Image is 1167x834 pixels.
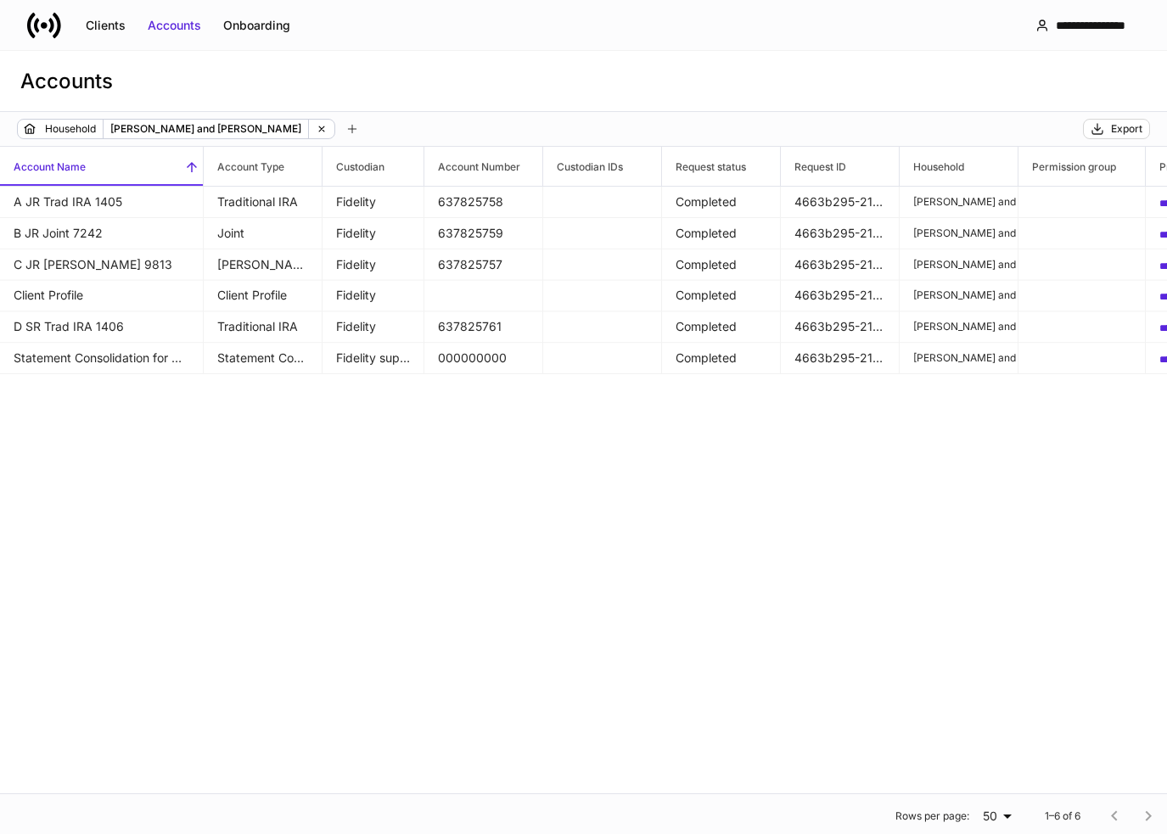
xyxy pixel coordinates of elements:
td: Fidelity [323,280,424,311]
p: Household [45,120,96,137]
h6: Custodian [323,159,384,175]
h6: Request status [662,159,746,175]
td: Completed [662,249,781,281]
div: Accounts [148,17,201,34]
p: [PERSON_NAME] and [PERSON_NAME] [913,227,1004,240]
h6: Custodian IDs [543,159,623,175]
td: Completed [662,343,781,374]
h6: Request ID [781,159,846,175]
p: [PERSON_NAME] and [PERSON_NAME] [913,320,1004,333]
td: 4663b295-21a3-4442-9a66-af5c6726f1a0 [781,280,900,311]
span: Request status [662,147,780,186]
td: Fidelity supplemental forms [323,343,424,374]
div: Clients [86,17,126,34]
button: Accounts [137,12,212,39]
td: 000000000 [424,343,543,374]
p: [PERSON_NAME] and [PERSON_NAME] [110,120,301,137]
td: Completed [662,311,781,343]
div: 50 [976,808,1018,825]
p: 1–6 of 6 [1045,809,1080,823]
span: Household [900,147,1018,186]
span: Custodian IDs [543,147,661,186]
td: 637825758 [424,187,543,218]
td: 637825757 [424,249,543,281]
span: Request ID [781,147,899,186]
div: Export [1111,122,1142,136]
span: Permission group [1018,147,1145,186]
td: Roth IRA [204,249,323,281]
p: [PERSON_NAME] and [PERSON_NAME] [913,351,1004,365]
td: Completed [662,218,781,249]
div: Onboarding [223,17,290,34]
span: Account Type [204,147,322,186]
td: Fidelity [323,218,424,249]
h6: Household [900,159,964,175]
td: 4663b295-21a3-4442-9a66-af5c6726f1a0 [781,343,900,374]
td: 637825761 [424,311,543,343]
td: 637825759 [424,218,543,249]
td: Fidelity [323,249,424,281]
p: [PERSON_NAME] and [PERSON_NAME] [913,258,1004,271]
span: Custodian [323,147,424,186]
span: Account Number [424,147,542,186]
button: Export [1083,119,1150,139]
td: Completed [662,280,781,311]
td: Completed [662,187,781,218]
p: Rows per page: [895,809,969,823]
td: Joint [204,218,323,249]
td: Fidelity [323,311,424,343]
td: 4663b295-21a3-4442-9a66-af5c6726f1a0 [781,311,900,343]
td: Client Profile [204,280,323,311]
p: [PERSON_NAME] and [PERSON_NAME] [913,195,1004,209]
h3: Accounts [20,68,113,95]
td: Fidelity [323,187,424,218]
td: 4663b295-21a3-4442-9a66-af5c6726f1a0 [781,249,900,281]
td: 4663b295-21a3-4442-9a66-af5c6726f1a0 [781,187,900,218]
p: [PERSON_NAME] and [PERSON_NAME] [913,288,1004,302]
button: Onboarding [212,12,301,39]
td: Statement Consolidation for Households [204,343,323,374]
h6: Account Type [204,159,284,175]
h6: Permission group [1018,159,1116,175]
button: Clients [75,12,137,39]
td: Traditional IRA [204,187,323,218]
h6: Account Number [424,159,520,175]
td: Traditional IRA [204,311,323,343]
td: 4663b295-21a3-4442-9a66-af5c6726f1a0 [781,218,900,249]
